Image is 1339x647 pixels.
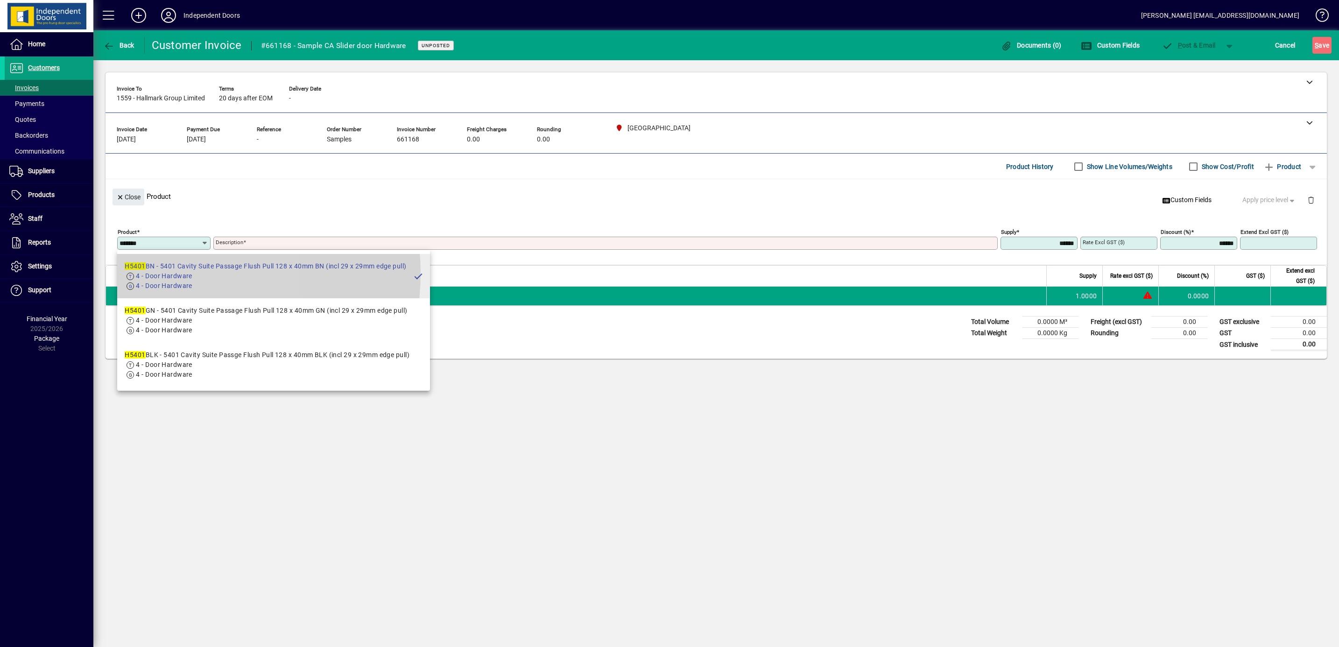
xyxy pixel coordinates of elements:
span: Unposted [422,42,450,49]
button: Save [1312,37,1332,54]
span: 20 days after EOM [219,95,273,102]
span: Communications [9,148,64,155]
a: Backorders [5,127,93,143]
a: Knowledge Base [1309,2,1327,32]
span: P [1178,42,1182,49]
button: Delete [1300,189,1322,211]
button: Custom Fields [1078,37,1142,54]
span: Extend excl GST ($) [1276,266,1315,286]
a: Invoices [5,80,93,96]
td: 0.0000 Kg [1022,328,1078,339]
span: Documents (0) [1001,42,1062,49]
app-page-header-button: Close [110,192,147,201]
td: 0.00 [1271,328,1327,339]
td: Total Volume [966,316,1022,328]
td: Rounding [1086,328,1151,339]
span: 1.0000 [1076,291,1097,301]
span: Custom Fields [1162,195,1212,205]
app-page-header-button: Delete [1300,196,1322,204]
button: Close [113,189,144,205]
span: Discount (%) [1177,271,1209,281]
button: Documents (0) [999,37,1064,54]
span: Rate excl GST ($) [1110,271,1153,281]
span: Suppliers [28,167,55,175]
span: Invoices [9,84,39,91]
span: Settings [28,262,52,270]
button: Add [124,7,154,24]
span: Customers [28,64,60,71]
div: Product [106,179,1327,213]
td: 0.00 [1271,316,1327,328]
a: Communications [5,143,93,159]
div: Customer Invoice [152,38,242,53]
span: Item [141,271,153,281]
td: Total Weight [966,328,1022,339]
span: 661168 [397,136,419,143]
mat-label: Extend excl GST ($) [1240,229,1289,235]
button: Custom Fields [1158,192,1215,209]
label: Show Line Volumes/Weights [1085,162,1172,171]
span: Package [34,335,59,342]
span: - [257,136,259,143]
td: 0.0000 M³ [1022,316,1078,328]
button: Back [101,37,137,54]
button: Product History [1002,158,1057,175]
mat-label: Discount (%) [1161,229,1191,235]
span: 0.00 [537,136,550,143]
span: Payments [9,100,44,107]
span: Products [28,191,55,198]
span: ave [1315,38,1329,53]
span: Apply price level [1242,195,1297,205]
span: Close [116,190,141,205]
label: Show Cost/Profit [1200,162,1254,171]
app-page-header-button: Back [93,37,145,54]
mat-label: Rate excl GST ($) [1083,239,1125,246]
span: Financial Year [27,315,67,323]
mat-label: Description [216,239,243,246]
span: Staff [28,215,42,222]
mat-label: Product [118,229,137,235]
span: [DATE] [117,136,136,143]
span: Christchurch [152,291,163,301]
span: Description [174,271,203,281]
span: 0.00 [467,136,480,143]
span: GST ($) [1246,271,1265,281]
span: Product History [1006,159,1054,174]
a: Payments [5,96,93,112]
button: Profile [154,7,183,24]
a: Suppliers [5,160,93,183]
td: 0.00 [1151,316,1207,328]
span: Back [103,42,134,49]
span: 1559 - Hallmark Group Limited [117,95,205,102]
td: GST exclusive [1215,316,1271,328]
span: Support [28,286,51,294]
button: Post & Email [1157,37,1220,54]
span: Supply [1079,271,1097,281]
span: [DATE] [187,136,206,143]
a: Settings [5,255,93,278]
span: Cancel [1275,38,1296,53]
span: S [1315,42,1318,49]
td: GST [1215,328,1271,339]
span: - [289,95,291,102]
a: Products [5,183,93,207]
a: Quotes [5,112,93,127]
td: GST inclusive [1215,339,1271,351]
a: Support [5,279,93,302]
mat-label: Supply [1001,229,1016,235]
div: Independent Doors [183,8,240,23]
span: Reports [28,239,51,246]
span: Quotes [9,116,36,123]
td: Freight (excl GST) [1086,316,1151,328]
span: Home [28,40,45,48]
div: #661168 - Sample CA Slider door Hardware [261,38,406,53]
span: Samples [327,136,352,143]
a: Staff [5,207,93,231]
button: Cancel [1273,37,1298,54]
td: 0.0000 [1158,287,1214,305]
td: 0.00 [1271,339,1327,351]
span: ost & Email [1162,42,1216,49]
a: Home [5,33,93,56]
button: Apply price level [1239,192,1300,209]
a: Reports [5,231,93,254]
